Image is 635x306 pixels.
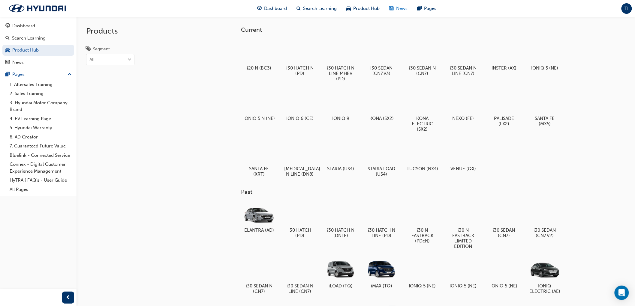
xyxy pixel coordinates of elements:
span: guage-icon [257,5,262,12]
a: STARIA LOAD (US4) [364,139,400,179]
a: Product Hub [2,45,74,56]
span: search-icon [296,5,301,12]
h5: KONA ELECTRIC (SX2) [407,116,438,132]
h5: ELANTRA (AD) [243,227,275,233]
a: i30 N FASTBACK (PDeN) [405,201,441,246]
a: Search Learning [2,33,74,44]
div: Search Learning [12,35,46,42]
a: IONIQ 5 (NE) [527,38,563,73]
a: Dashboard [2,20,74,31]
a: TUCSON (NX4) [405,139,441,174]
a: IONIQ 6 (CE) [282,88,318,123]
a: [MEDICAL_DATA] N LINE (DN8) [282,139,318,179]
a: i30 SEDAN (CN7.V3) [364,38,400,78]
a: IONIQ 5 (NE) [405,256,441,291]
span: down-icon [128,56,132,64]
h5: i30 N FASTBACK LIMITED EDITION [447,227,479,249]
a: 5. Hyundai Warranty [7,123,74,132]
h5: TUCSON (NX4) [407,166,438,171]
a: Connex - Digital Customer Experience Management [7,160,74,176]
h5: i30 SEDAN (CN7.V3) [366,65,397,76]
a: Bluelink - Connected Service [7,151,74,160]
span: guage-icon [5,23,10,29]
a: iLOAD (TQ) [323,256,359,291]
h5: i30 HATCH N (DNLE) [325,227,357,238]
h5: i30 SEDAN N (CN7) [407,65,438,76]
a: i30 HATCH N (PD) [282,38,318,78]
h5: i20 N (BC3) [243,65,275,71]
a: 7. Guaranteed Future Value [7,141,74,151]
button: DashboardSearch LearningProduct HubNews [2,19,74,69]
a: i30 SEDAN N (CN7) [405,38,441,78]
h5: PALISADE (LX2) [488,116,520,126]
h5: STARIA LOAD (US4) [366,166,397,177]
h5: SANTA FE (XRT) [243,166,275,177]
h5: SANTA FE (MX5) [529,116,561,126]
a: NEXO (FE) [445,88,481,123]
a: iMAX (TQ) [364,256,400,291]
h5: IONIQ 5 (NE) [447,283,479,289]
a: i30 SEDAN N LINE (CN7) [445,38,481,78]
span: Dashboard [264,5,287,12]
h5: i30 SEDAN N LINE (CN7) [447,65,479,76]
h5: i30 N FASTBACK (PDeN) [407,227,438,244]
a: news-iconNews [384,2,412,15]
div: Open Intercom Messenger [615,286,629,300]
span: pages-icon [417,5,422,12]
a: i30 SEDAN (CN7) [486,201,522,241]
h5: STARIA (US4) [325,166,357,171]
a: i30 HATCH (PD) [282,201,318,241]
a: All Pages [7,185,74,194]
a: IONIQ ELECTRIC (AE) [527,256,563,296]
div: Segment [93,46,110,52]
h5: iMAX (TQ) [366,283,397,289]
span: Search Learning [303,5,337,12]
a: VENUE (QX) [445,139,481,174]
a: guage-iconDashboard [252,2,292,15]
a: i30 SEDAN N LINE (CN7) [282,256,318,296]
h2: Products [86,26,134,36]
h5: i30 HATCH N LINE (PD) [366,227,397,238]
h3: Current [241,26,582,33]
a: 2. Sales Training [7,89,74,98]
span: TI [625,5,629,12]
a: i30 N FASTBACK LIMITED EDITION [445,201,481,251]
span: car-icon [346,5,351,12]
a: i30 HATCH N LINE (PD) [364,201,400,241]
h5: VENUE (QX) [447,166,479,171]
h5: IONIQ 5 (NE) [488,283,520,289]
h5: i30 SEDAN N (CN7) [243,283,275,294]
a: car-iconProduct Hub [342,2,384,15]
a: 6. AD Creator [7,132,74,142]
span: news-icon [5,60,10,65]
a: SANTA FE (XRT) [241,139,277,179]
h5: i30 SEDAN (CN7) [488,227,520,238]
a: i30 SEDAN N (CN7) [241,256,277,296]
a: HyTRAK FAQ's - User Guide [7,176,74,185]
a: News [2,57,74,68]
a: IONIQ 9 [323,88,359,123]
span: up-icon [68,71,72,79]
h5: INSTER (AX) [488,65,520,71]
span: car-icon [5,48,10,53]
button: Pages [2,69,74,80]
a: PALISADE (LX2) [486,88,522,129]
h5: KONA (SX2) [366,116,397,121]
a: IONIQ 5 (NE) [486,256,522,291]
h5: IONIQ 5 (NE) [529,65,561,71]
h5: iLOAD (TQ) [325,283,357,289]
div: All [89,56,95,63]
a: 1. Aftersales Training [7,80,74,89]
h3: Past [241,189,582,195]
a: IONIQ 5 N (NE) [241,88,277,123]
button: TI [621,3,632,14]
h5: i30 HATCH (PD) [284,227,316,238]
h5: i30 SEDAN (CN7.V2) [529,227,561,238]
div: Pages [12,71,25,78]
a: KONA ELECTRIC (SX2) [405,88,441,134]
img: Trak [3,2,72,15]
div: Dashboard [12,22,35,29]
h5: IONIQ 5 N (NE) [243,116,275,121]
